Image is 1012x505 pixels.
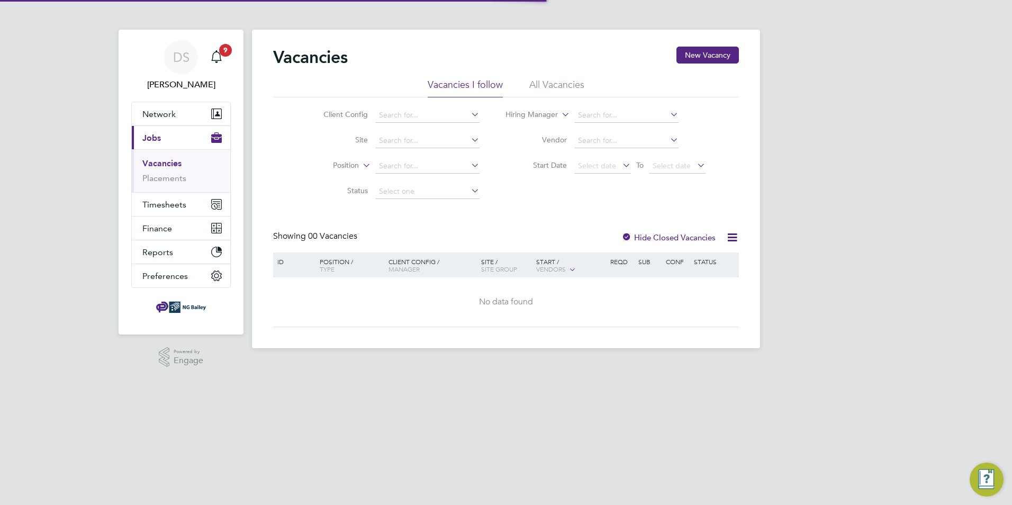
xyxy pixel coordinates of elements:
[132,217,230,240] button: Finance
[132,102,230,125] button: Network
[298,160,359,171] label: Position
[275,296,737,308] div: No data found
[307,110,368,119] label: Client Config
[275,252,312,270] div: ID
[159,347,204,367] a: Powered byEngage
[386,252,478,278] div: Client Config /
[312,252,386,278] div: Position /
[132,126,230,149] button: Jobs
[131,299,231,315] a: Go to home page
[676,47,739,64] button: New Vacancy
[636,252,663,270] div: Sub
[307,186,368,195] label: Status
[375,108,480,123] input: Search for...
[142,200,186,210] span: Timesheets
[142,223,172,233] span: Finance
[608,252,635,270] div: Reqd
[132,264,230,287] button: Preferences
[663,252,691,270] div: Conf
[308,231,357,241] span: 00 Vacancies
[574,108,679,123] input: Search for...
[578,161,616,170] span: Select date
[633,158,647,172] span: To
[142,271,188,281] span: Preferences
[156,299,206,315] img: ngbailey-logo-retina.png
[506,135,567,145] label: Vendor
[273,47,348,68] h2: Vacancies
[621,232,716,242] label: Hide Closed Vacancies
[142,133,161,143] span: Jobs
[320,265,335,273] span: Type
[481,265,517,273] span: Site Group
[534,252,608,279] div: Start /
[388,265,420,273] span: Manager
[375,133,480,148] input: Search for...
[653,161,691,170] span: Select date
[132,240,230,264] button: Reports
[529,78,584,97] li: All Vacancies
[131,78,231,91] span: Darren Slade
[142,158,182,168] a: Vacancies
[497,110,558,120] label: Hiring Manager
[119,30,243,335] nav: Main navigation
[173,50,189,64] span: DS
[574,133,679,148] input: Search for...
[478,252,534,278] div: Site /
[219,44,232,57] span: 9
[691,252,737,270] div: Status
[307,135,368,145] label: Site
[142,247,173,257] span: Reports
[142,173,186,183] a: Placements
[273,231,359,242] div: Showing
[375,184,480,199] input: Select one
[428,78,503,97] li: Vacancies I follow
[132,149,230,192] div: Jobs
[206,40,227,74] a: 9
[174,356,203,365] span: Engage
[142,109,176,119] span: Network
[970,463,1004,497] button: Engage Resource Center
[536,265,566,273] span: Vendors
[506,160,567,170] label: Start Date
[174,347,203,356] span: Powered by
[131,40,231,91] a: DS[PERSON_NAME]
[375,159,480,174] input: Search for...
[132,193,230,216] button: Timesheets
